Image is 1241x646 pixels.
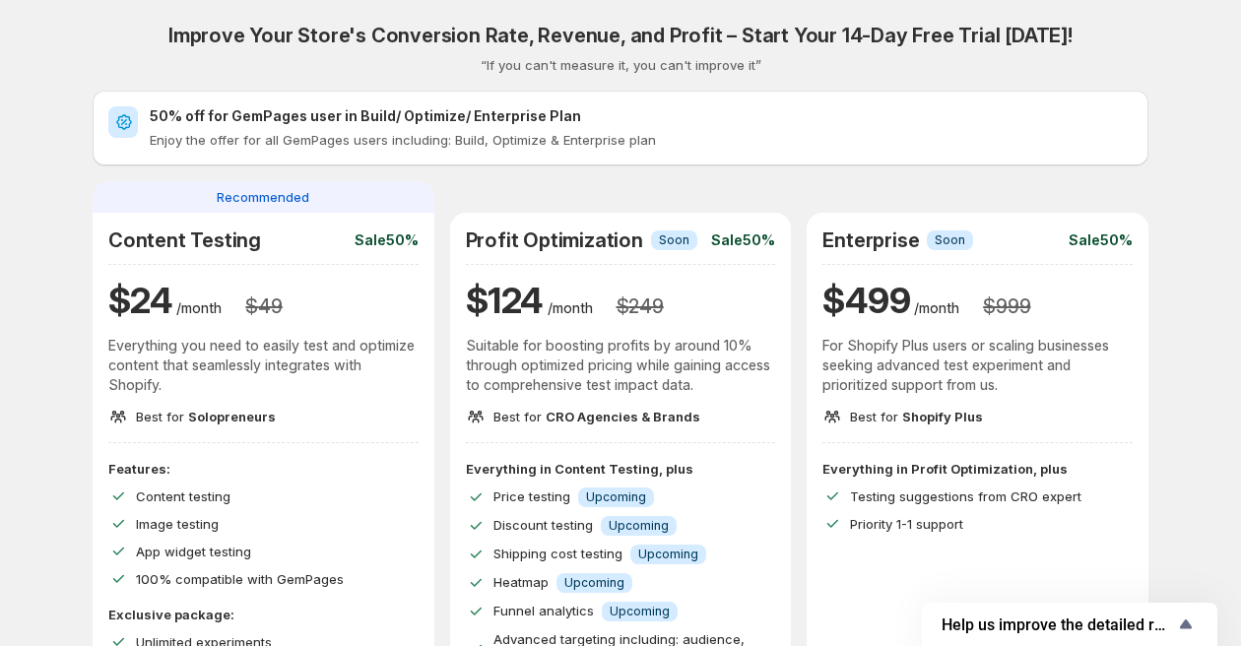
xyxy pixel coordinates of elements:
[466,228,643,252] h2: Profit Optimization
[493,517,593,533] span: Discount testing
[850,407,983,426] p: Best for
[188,409,276,424] span: Solopreneurs
[822,277,910,324] h1: $ 499
[136,516,219,532] span: Image testing
[150,130,1133,150] p: Enjoy the offer for all GemPages users including: Build, Optimize & Enterprise plan
[942,613,1198,636] button: Show survey - Help us improve the detailed report for A/B campaigns
[493,546,622,561] span: Shipping cost testing
[355,230,419,250] p: Sale 50%
[935,232,965,248] span: Soon
[659,232,689,248] span: Soon
[1069,230,1133,250] p: Sale 50%
[822,336,1133,395] p: For Shopify Plus users or scaling businesses seeking advanced test experiment and prioritized sup...
[546,409,700,424] span: CRO Agencies & Brands
[902,409,983,424] span: Shopify Plus
[914,298,959,318] p: /month
[466,336,776,395] p: Suitable for boosting profits by around 10% through optimized pricing while gaining access to com...
[466,459,776,479] p: Everything in Content Testing, plus
[245,294,282,318] h3: $ 49
[150,106,1133,126] h2: 50% off for GemPages user in Build/ Optimize/ Enterprise Plan
[493,407,700,426] p: Best for
[108,277,172,324] h1: $ 24
[586,489,646,505] span: Upcoming
[942,615,1174,634] span: Help us improve the detailed report for A/B campaigns
[548,298,593,318] p: /month
[481,55,761,75] p: “If you can't measure it, you can't improve it”
[822,228,919,252] h2: Enterprise
[176,298,222,318] p: /month
[617,294,664,318] h3: $ 249
[822,459,1133,479] p: Everything in Profit Optimization, plus
[493,603,594,618] span: Funnel analytics
[609,518,669,534] span: Upcoming
[136,488,230,504] span: Content testing
[983,294,1030,318] h3: $ 999
[711,230,775,250] p: Sale 50%
[136,544,251,559] span: App widget testing
[638,547,698,562] span: Upcoming
[610,604,670,619] span: Upcoming
[136,407,276,426] p: Best for
[493,574,549,590] span: Heatmap
[564,575,624,591] span: Upcoming
[1174,579,1221,626] iframe: Intercom live chat
[850,516,963,532] span: Priority 1-1 support
[217,187,309,207] span: Recommended
[108,228,261,252] h2: Content Testing
[493,488,570,504] span: Price testing
[466,277,544,324] h1: $ 124
[108,336,419,395] p: Everything you need to easily test and optimize content that seamlessly integrates with Shopify.
[108,605,419,624] p: Exclusive package:
[168,24,1073,47] h2: Improve Your Store's Conversion Rate, Revenue, and Profit – Start Your 14-Day Free Trial [DATE]!
[108,459,419,479] p: Features:
[850,488,1081,504] span: Testing suggestions from CRO expert
[136,571,344,587] span: 100% compatible with GemPages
